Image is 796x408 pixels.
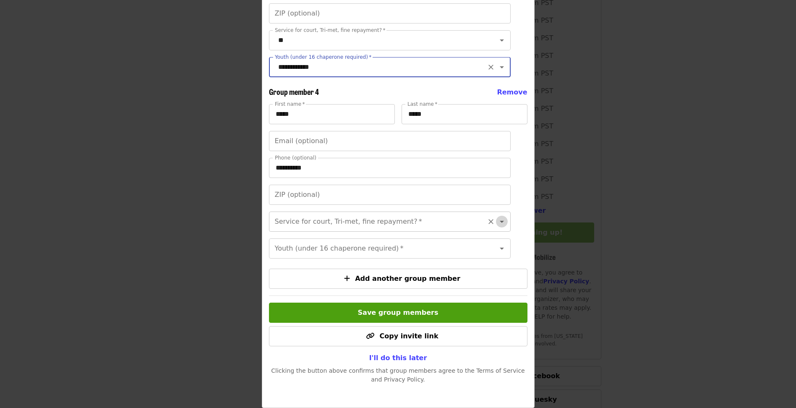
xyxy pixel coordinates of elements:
[497,88,527,96] span: Remove
[275,102,305,107] label: First name
[496,61,508,73] button: Open
[271,367,525,383] span: Clicking the button above confirms that group members agree to the Terms of Service and Privacy P...
[402,104,527,124] input: Last name
[369,354,427,362] span: I'll do this later
[269,3,511,24] input: ZIP (optional)
[275,55,371,60] label: Youth (under 16 chaperone required)
[366,332,374,340] i: link icon
[496,243,508,254] button: Open
[269,86,319,97] span: Group member 4
[496,34,508,46] button: Open
[355,275,460,282] span: Add another group member
[269,303,527,323] button: Save group members
[358,309,438,316] span: Save group members
[407,102,437,107] label: Last name
[485,216,497,228] button: Clear
[269,185,511,205] input: ZIP (optional)
[379,332,438,340] span: Copy invite link
[496,216,508,228] button: Open
[497,87,527,97] button: Remove
[269,158,511,178] input: Phone (optional)
[275,155,316,160] label: Phone (optional)
[269,131,511,151] input: Email (optional)
[344,275,350,282] i: plus icon
[363,350,434,366] button: I'll do this later
[269,269,527,289] button: Add another group member
[275,28,386,33] label: Service for court, Tri-met, fine repayment?
[269,326,527,346] button: Copy invite link
[269,104,395,124] input: First name
[485,61,497,73] button: Clear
